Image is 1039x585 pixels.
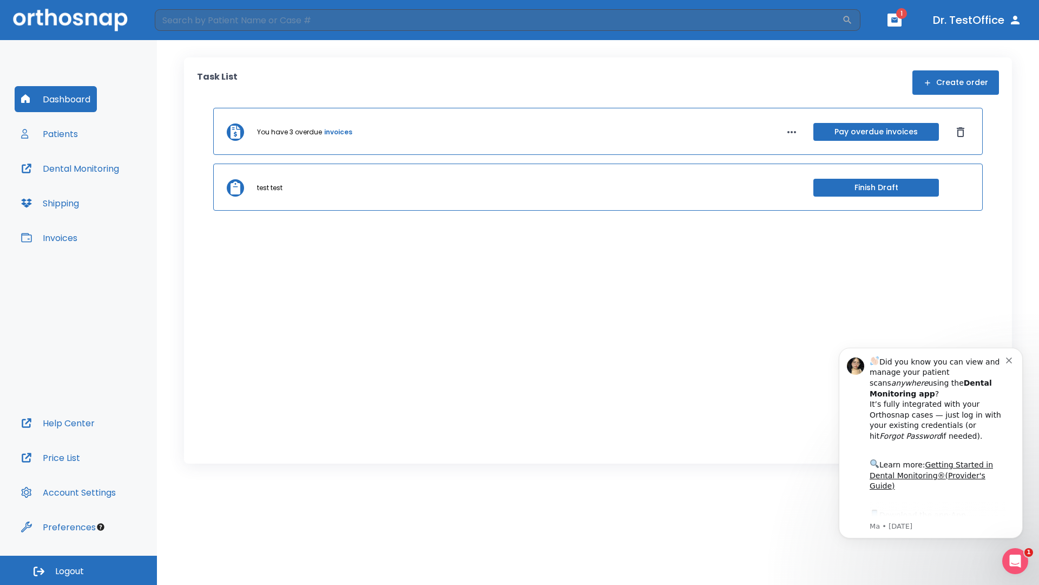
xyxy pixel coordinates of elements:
[15,190,86,216] button: Shipping
[47,179,143,199] a: App Store
[15,410,101,436] button: Help Center
[15,155,126,181] button: Dental Monitoring
[15,86,97,112] button: Dashboard
[15,514,102,540] button: Preferences
[15,121,84,147] button: Patients
[324,127,352,137] a: invoices
[952,123,969,141] button: Dismiss
[813,179,939,197] button: Finish Draft
[155,9,842,31] input: Search by Patient Name or Case #
[47,177,183,232] div: Download the app: | ​ Let us know if you need help getting started!
[896,8,907,19] span: 1
[813,123,939,141] button: Pay overdue invoices
[823,331,1039,556] iframe: Intercom notifications message
[15,479,122,505] button: Account Settings
[183,23,192,32] button: Dismiss notification
[197,70,238,95] p: Task List
[929,10,1026,30] button: Dr. TestOffice
[15,225,84,251] button: Invoices
[47,190,183,200] p: Message from Ma, sent 2w ago
[257,127,322,137] p: You have 3 overdue
[1002,548,1028,574] iframe: Intercom live chat
[1024,548,1033,557] span: 1
[55,565,84,577] span: Logout
[15,445,87,471] button: Price List
[13,9,128,31] img: Orthosnap
[96,522,106,532] div: Tooltip anchor
[912,70,999,95] button: Create order
[257,183,282,193] p: test test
